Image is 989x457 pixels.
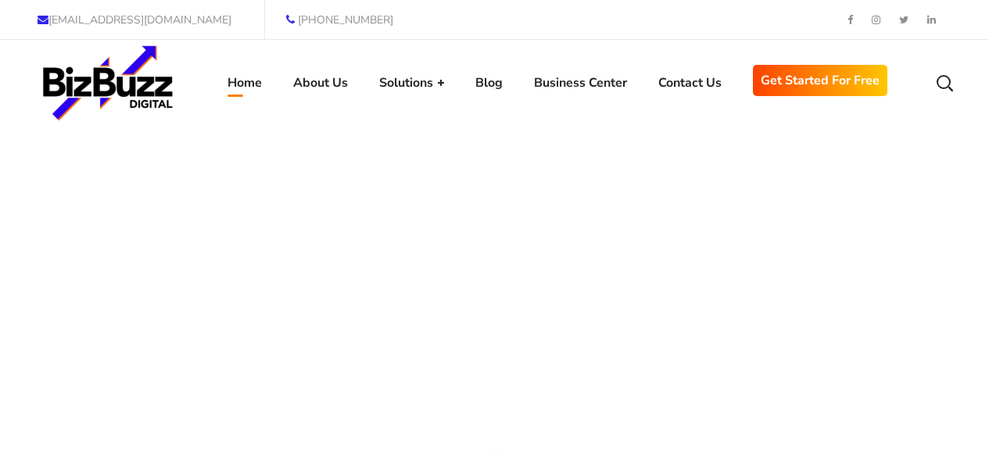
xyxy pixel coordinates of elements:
span: Get Started for Free [761,69,880,92]
span: About Us [293,71,348,95]
span: Solutions [379,71,444,95]
span: Home [228,71,262,95]
a: Home [212,40,278,126]
span: Contact Us [658,71,722,95]
a: Contact Us [643,40,737,126]
span: Blog [475,71,503,95]
a: Blog [460,40,518,126]
a: Business Center [518,40,643,126]
a: [PHONE_NUMBER] [286,12,393,27]
span: Business Center [534,71,627,95]
a: Solutions [364,40,460,126]
a: Get Started for Free [753,65,887,96]
a: About Us [278,40,364,126]
a: [EMAIL_ADDRESS][DOMAIN_NAME] [38,12,231,27]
